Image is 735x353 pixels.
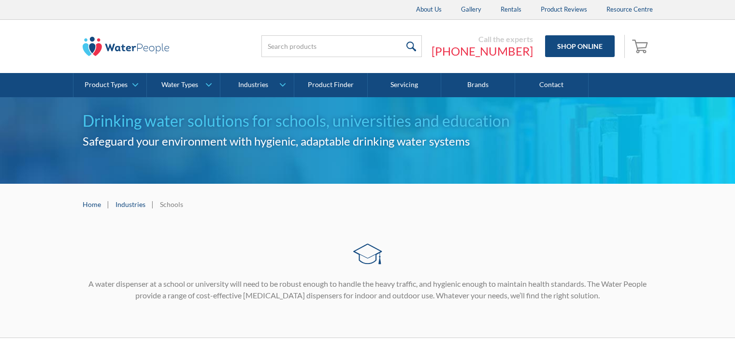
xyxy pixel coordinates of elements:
a: Industries [115,199,145,209]
div: Product Types [85,81,128,89]
a: Water Types [147,73,220,97]
a: Home [83,199,101,209]
img: shopping cart [632,38,650,54]
a: Brands [441,73,515,97]
div: Industries [238,81,268,89]
p: A water dispenser at a school or university will need to be robust enough to handle the heavy tra... [83,278,653,301]
a: [PHONE_NUMBER] [432,44,533,59]
div: Schools [160,199,183,209]
img: The Water People [83,37,170,56]
a: Industries [220,73,293,97]
input: Search products [261,35,422,57]
a: Open empty cart [630,35,653,58]
a: Product Finder [294,73,368,97]
a: Servicing [368,73,441,97]
h1: Drinking water solutions for schools, universities and education [83,109,653,132]
div: Water Types [161,81,198,89]
a: Contact [515,73,589,97]
a: Product Types [73,73,146,97]
div: | [150,198,155,210]
h2: Safeguard your environment with hygienic, adaptable drinking water systems [83,132,653,150]
a: Shop Online [545,35,615,57]
div: Call the experts [432,34,533,44]
div: | [106,198,111,210]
